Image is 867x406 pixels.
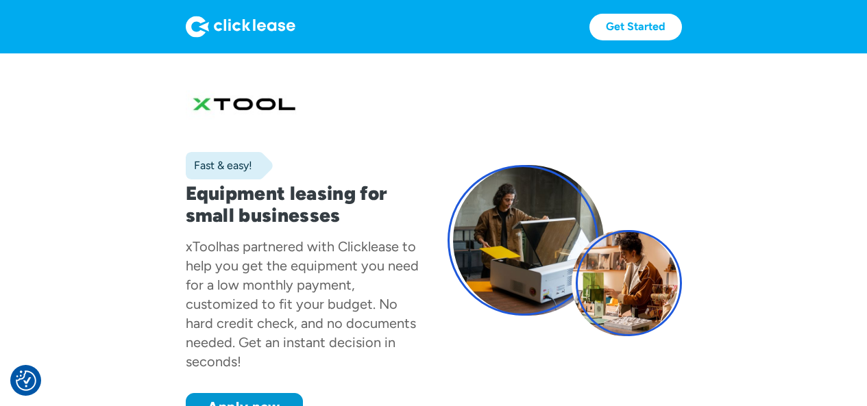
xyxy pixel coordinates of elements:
[589,14,682,40] a: Get Started
[186,238,419,370] div: has partnered with Clicklease to help you get the equipment you need for a low monthly payment, c...
[16,370,36,391] button: Consent Preferences
[16,370,36,391] img: Revisit consent button
[186,238,219,255] div: xTool
[186,16,295,38] img: Logo
[186,159,252,173] div: Fast & easy!
[186,182,420,226] h1: Equipment leasing for small businesses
